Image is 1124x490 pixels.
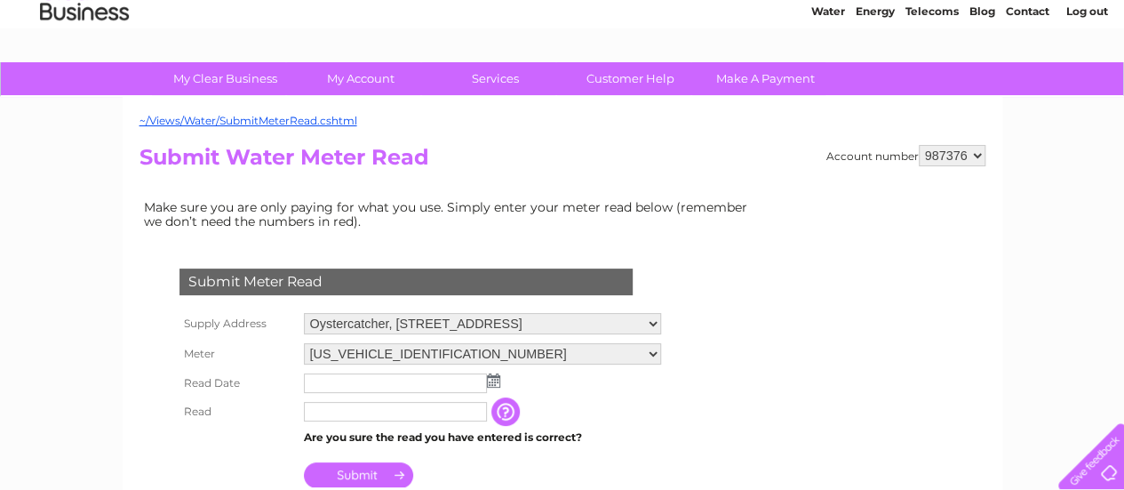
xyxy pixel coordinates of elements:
a: My Clear Business [152,62,299,95]
a: My Account [287,62,434,95]
a: Log out [1065,76,1107,89]
a: Blog [969,76,995,89]
div: Clear Business is a trading name of Verastar Limited (registered in [GEOGRAPHIC_DATA] No. 3667643... [143,10,983,86]
div: Submit Meter Read [179,269,633,295]
a: Services [422,62,569,95]
th: Read [175,398,299,426]
td: Make sure you are only paying for what you use. Simply enter your meter read below (remember we d... [140,196,761,233]
input: Submit [304,462,413,487]
img: logo.png [39,46,130,100]
a: Contact [1006,76,1049,89]
th: Meter [175,339,299,369]
a: Telecoms [905,76,959,89]
div: Account number [826,145,985,166]
a: ~/Views/Water/SubmitMeterRead.cshtml [140,114,357,127]
input: Information [491,398,523,426]
a: Make A Payment [692,62,839,95]
img: ... [487,374,500,388]
a: 0333 014 3131 [789,9,912,31]
a: Energy [856,76,895,89]
th: Supply Address [175,309,299,339]
h2: Submit Water Meter Read [140,145,985,179]
td: Are you sure the read you have entered is correct? [299,426,666,449]
a: Customer Help [557,62,704,95]
th: Read Date [175,369,299,398]
a: Water [811,76,845,89]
